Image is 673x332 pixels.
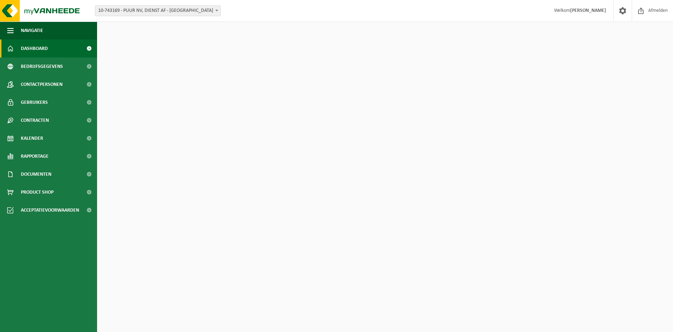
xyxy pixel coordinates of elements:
[95,6,220,16] span: 10-743169 - PUUR NV, DIENST AF - HALLE
[21,129,43,147] span: Kalender
[21,165,51,183] span: Documenten
[21,22,43,40] span: Navigatie
[21,75,63,93] span: Contactpersonen
[21,93,48,111] span: Gebruikers
[21,111,49,129] span: Contracten
[21,40,48,57] span: Dashboard
[21,201,79,219] span: Acceptatievoorwaarden
[570,8,606,13] strong: [PERSON_NAME]
[95,5,221,16] span: 10-743169 - PUUR NV, DIENST AF - HALLE
[21,183,54,201] span: Product Shop
[21,57,63,75] span: Bedrijfsgegevens
[21,147,49,165] span: Rapportage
